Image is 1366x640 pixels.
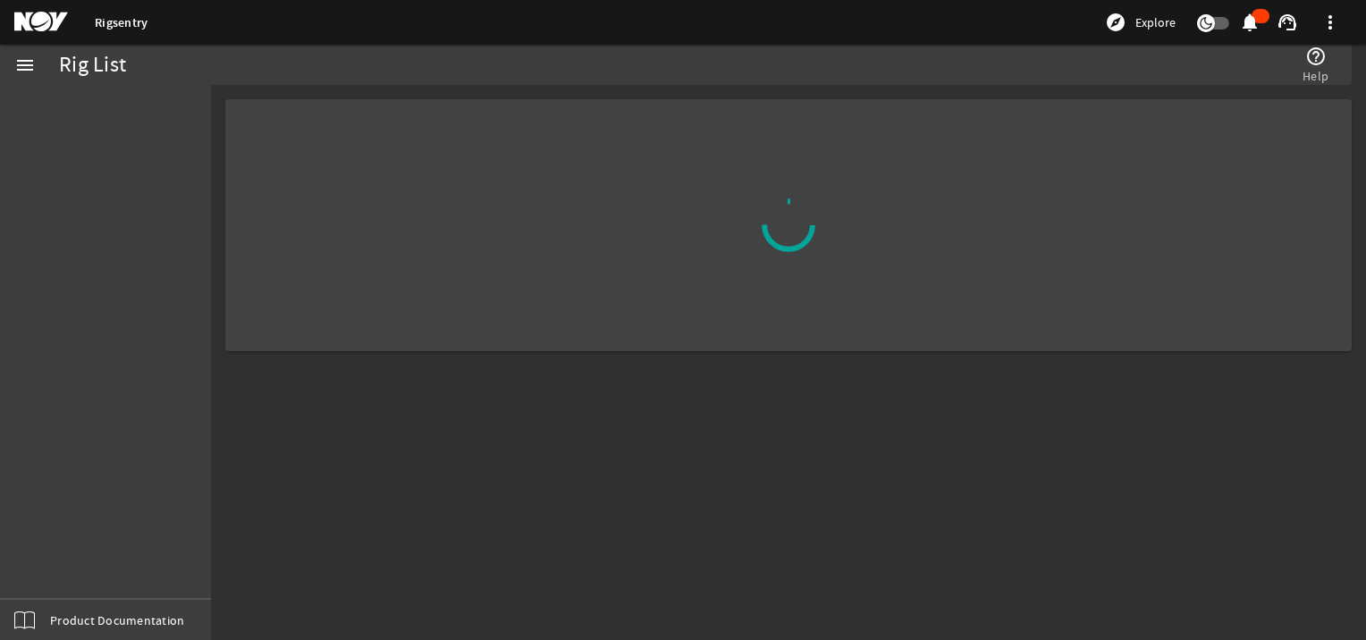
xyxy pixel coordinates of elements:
button: more_vert [1309,1,1352,44]
mat-icon: help_outline [1305,46,1327,67]
span: Explore [1135,13,1176,31]
mat-icon: support_agent [1277,12,1298,33]
mat-icon: explore [1105,12,1126,33]
mat-icon: notifications [1239,12,1261,33]
span: Help [1303,67,1328,85]
span: Product Documentation [50,611,184,629]
div: Rig List [59,56,126,74]
a: Rigsentry [95,14,148,31]
mat-icon: menu [14,55,36,76]
button: Explore [1098,8,1183,37]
